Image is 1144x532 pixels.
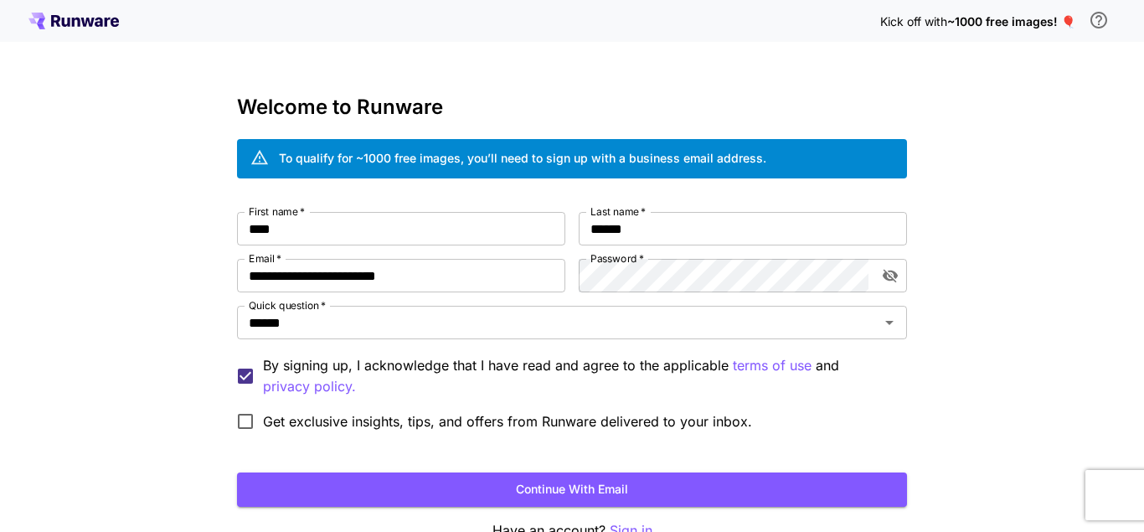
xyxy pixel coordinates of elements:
label: Password [590,251,644,266]
button: By signing up, I acknowledge that I have read and agree to the applicable terms of use and [263,376,356,397]
button: Continue with email [237,473,907,507]
label: Last name [590,204,646,219]
label: First name [249,204,305,219]
h3: Welcome to Runware [237,96,907,119]
button: In order to qualify for free credit, you need to sign up with a business email address and click ... [1082,3,1116,37]
button: By signing up, I acknowledge that I have read and agree to the applicable and privacy policy. [733,355,812,376]
label: Email [249,251,281,266]
p: privacy policy. [263,376,356,397]
div: To qualify for ~1000 free images, you’ll need to sign up with a business email address. [279,149,766,167]
button: Open [878,311,901,334]
span: Get exclusive insights, tips, and offers from Runware delivered to your inbox. [263,411,752,431]
button: toggle password visibility [875,261,905,291]
p: terms of use [733,355,812,376]
span: ~1000 free images! 🎈 [947,14,1075,28]
span: Kick off with [880,14,947,28]
label: Quick question [249,298,326,312]
p: By signing up, I acknowledge that I have read and agree to the applicable and [263,355,894,397]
